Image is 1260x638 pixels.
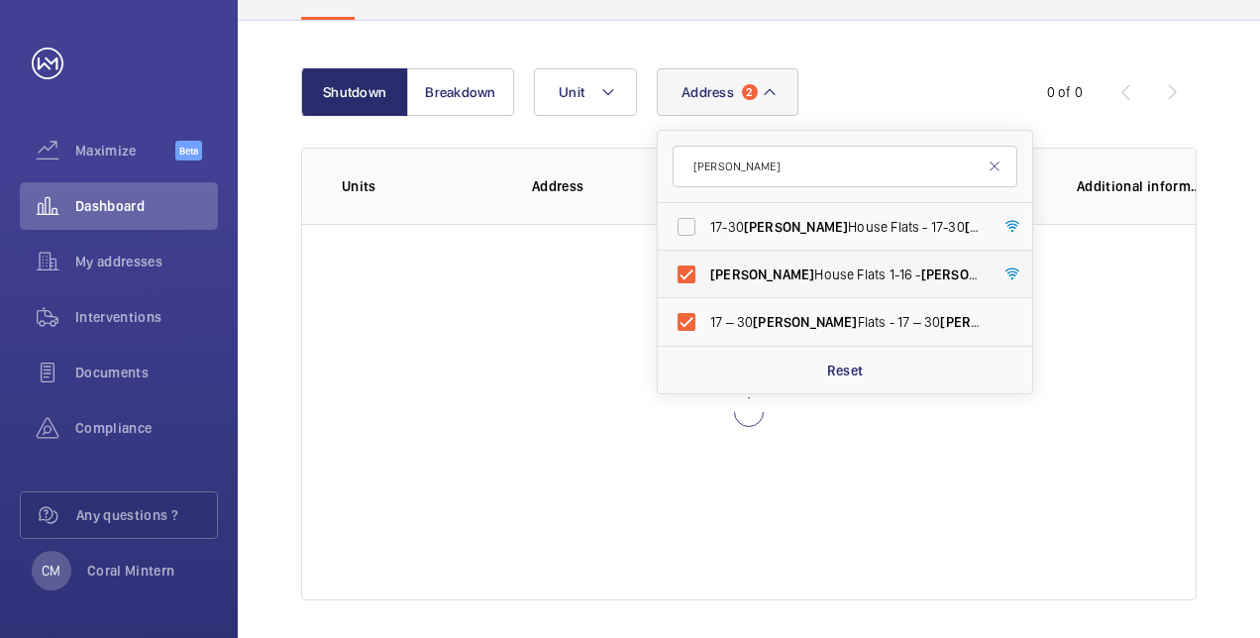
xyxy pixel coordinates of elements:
span: Compliance [75,418,218,438]
span: Maximize [75,141,175,160]
span: Any questions ? [76,505,217,525]
span: 2 [742,84,758,100]
span: Dashboard [75,196,218,216]
span: [PERSON_NAME] [744,219,848,235]
span: Documents [75,363,218,382]
div: 0 of 0 [1047,82,1083,102]
span: Interventions [75,307,218,327]
p: Address [532,176,698,196]
span: [PERSON_NAME] [940,314,1044,330]
button: Address2 [657,68,798,116]
span: Unit [559,84,584,100]
p: CM [42,561,60,581]
span: My addresses [75,252,218,271]
span: House Flats 1-16 - [STREET_ADDRESS] [710,265,983,284]
span: [PERSON_NAME] [965,219,1069,235]
span: [PERSON_NAME] [710,266,814,282]
p: Additional information [1077,176,1204,196]
p: Units [342,176,500,196]
span: 17 – 30 Flats - 17 – 30 Flats, [GEOGRAPHIC_DATA] [710,312,983,332]
input: Search by address [673,146,1017,187]
button: Shutdown [301,68,408,116]
span: [PERSON_NAME] [753,314,857,330]
span: Address [682,84,734,100]
button: Unit [534,68,637,116]
p: Reset [827,361,864,380]
span: [PERSON_NAME] [921,266,1025,282]
span: Beta [175,141,202,160]
span: 17-30 House Flats - 17-30 [STREET_ADDRESS] [710,217,983,237]
button: Breakdown [407,68,514,116]
p: Coral Mintern [87,561,175,581]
